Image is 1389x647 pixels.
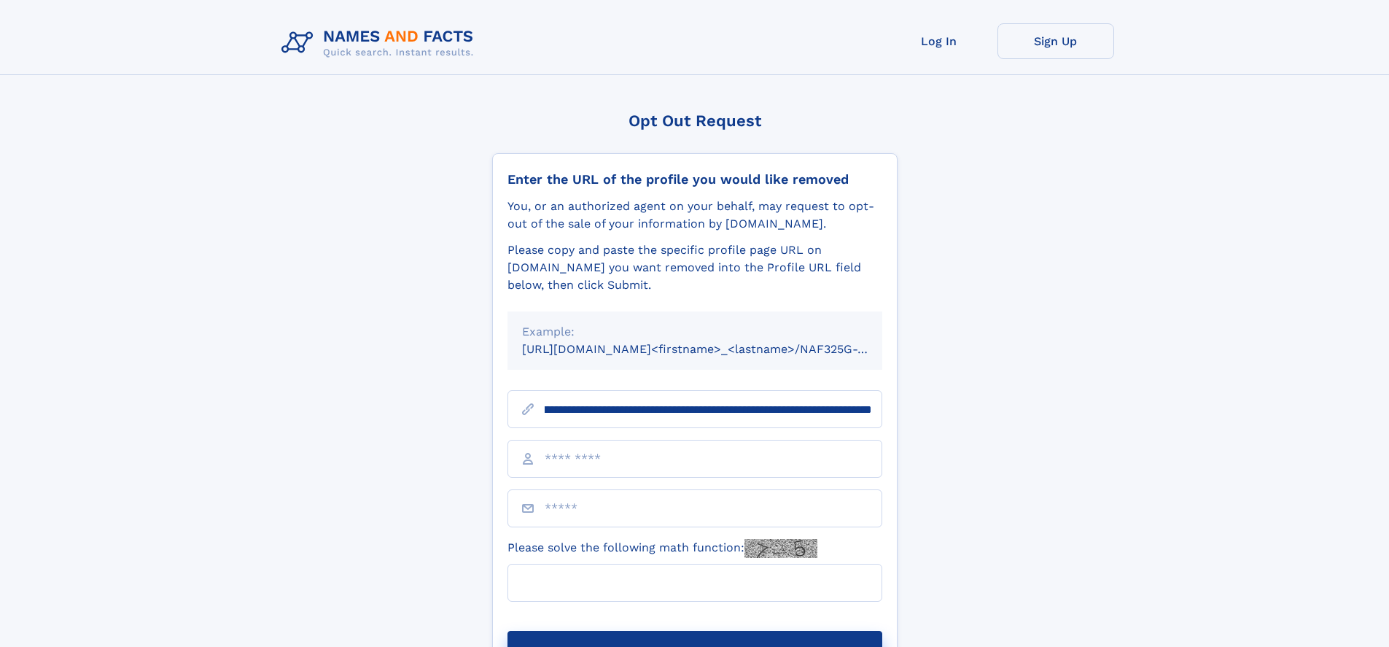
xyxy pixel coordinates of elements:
[522,342,910,356] small: [URL][DOMAIN_NAME]<firstname>_<lastname>/NAF325G-xxxxxxxx
[881,23,997,59] a: Log In
[507,198,882,233] div: You, or an authorized agent on your behalf, may request to opt-out of the sale of your informatio...
[507,539,817,558] label: Please solve the following math function:
[276,23,486,63] img: Logo Names and Facts
[997,23,1114,59] a: Sign Up
[492,112,898,130] div: Opt Out Request
[522,323,868,341] div: Example:
[507,171,882,187] div: Enter the URL of the profile you would like removed
[507,241,882,294] div: Please copy and paste the specific profile page URL on [DOMAIN_NAME] you want removed into the Pr...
